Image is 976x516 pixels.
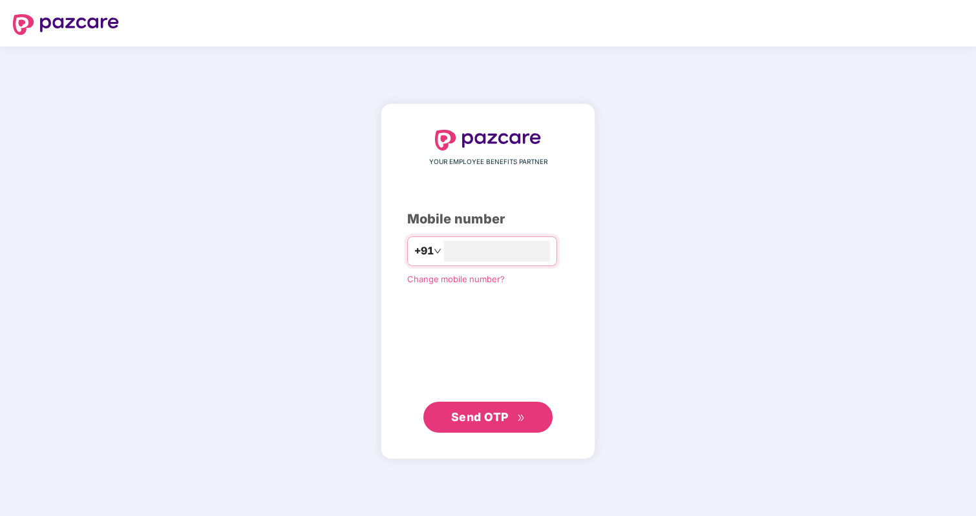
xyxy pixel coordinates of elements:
button: Send OTPdouble-right [423,402,553,433]
span: Send OTP [451,410,509,424]
span: double-right [517,414,525,422]
span: +91 [414,243,434,259]
span: down [434,247,441,255]
div: Mobile number [407,209,569,229]
span: YOUR EMPLOYEE BENEFITS PARTNER [429,157,547,167]
a: Change mobile number? [407,274,505,284]
img: logo [13,14,119,35]
img: logo [435,130,541,150]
